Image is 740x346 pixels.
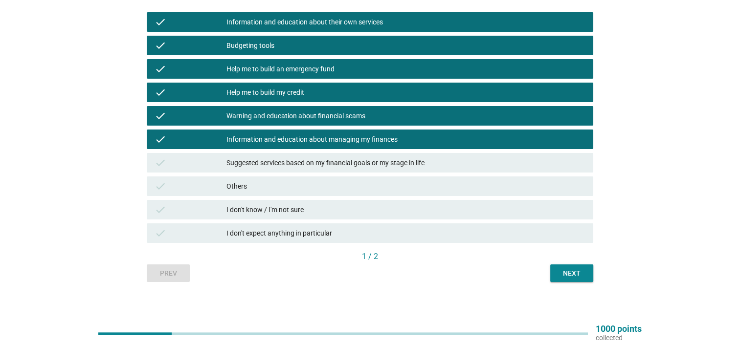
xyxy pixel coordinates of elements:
[226,157,585,169] div: Suggested services based on my financial goals or my stage in life
[155,16,166,28] i: check
[147,251,593,262] div: 1 / 2
[226,204,585,216] div: I don't know / I'm not sure
[155,157,166,169] i: check
[226,180,585,192] div: Others
[226,40,585,51] div: Budgeting tools
[596,324,642,333] p: 1000 points
[155,204,166,216] i: check
[226,133,585,145] div: Information and education about managing my finances
[155,180,166,192] i: check
[558,268,585,279] div: Next
[226,86,585,98] div: Help me to build my credit
[155,63,166,75] i: check
[596,333,642,342] p: collected
[155,110,166,122] i: check
[226,16,585,28] div: Information and education about their own services
[226,227,585,239] div: I don't expect anything in particular
[155,86,166,98] i: check
[155,133,166,145] i: check
[155,40,166,51] i: check
[550,264,593,282] button: Next
[155,227,166,239] i: check
[226,63,585,75] div: Help me to build an emergency fund
[226,110,585,122] div: Warning and education about financial scams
